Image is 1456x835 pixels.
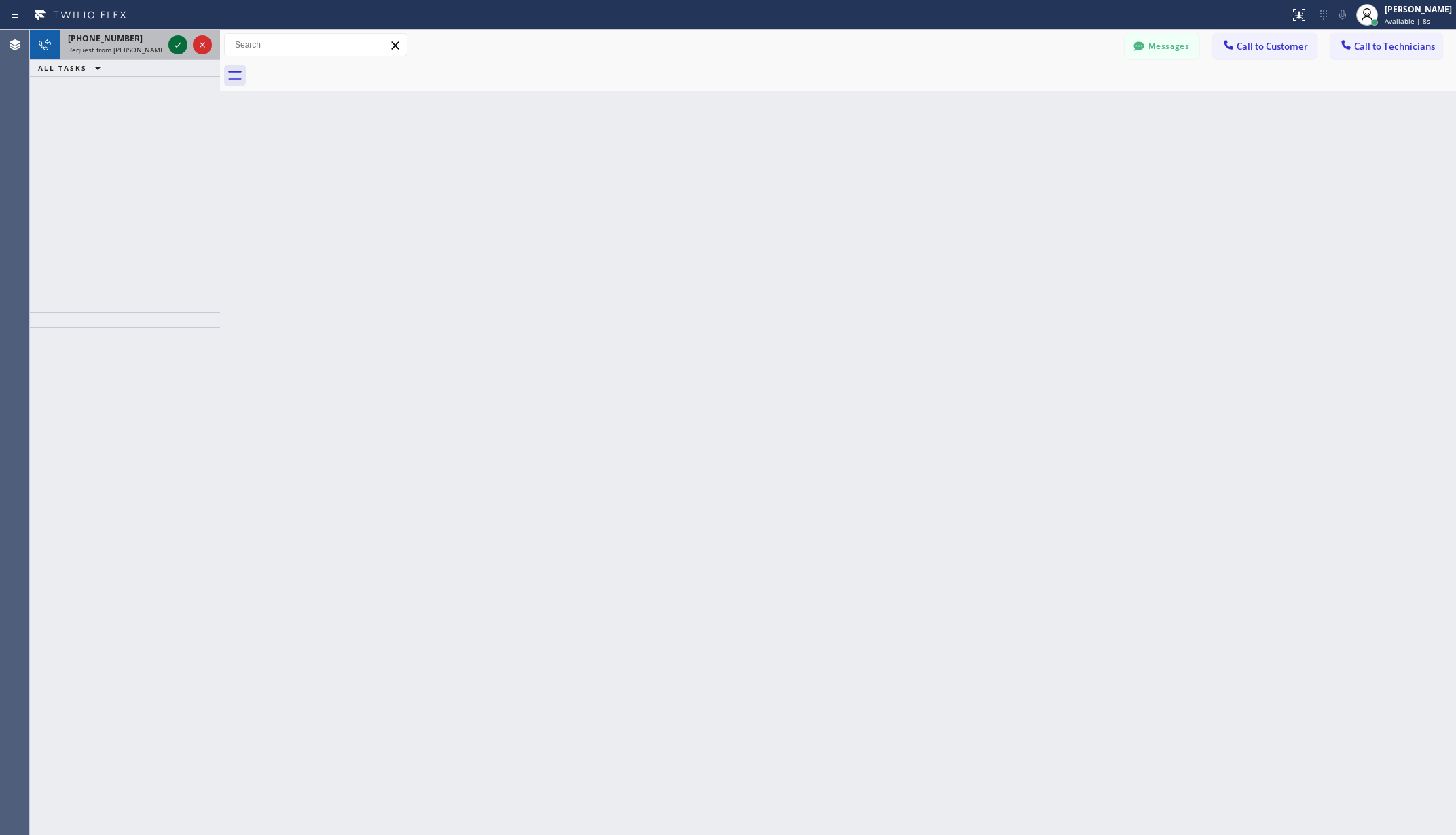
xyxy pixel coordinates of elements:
span: [PHONE_NUMBER] [68,33,143,44]
button: Accept [168,35,187,54]
button: Call to Technicians [1330,33,1442,59]
span: Call to Customer [1237,40,1308,52]
button: Messages [1125,33,1199,59]
div: [PERSON_NAME] [1385,3,1452,15]
span: ALL TASKS [38,63,87,73]
input: Search [225,34,407,56]
span: Call to Technicians [1354,40,1435,52]
button: Call to Customer [1213,33,1317,59]
span: Request from [PERSON_NAME] (direct) [68,45,192,54]
button: Reject [193,35,212,54]
button: Mute [1333,5,1352,24]
button: ALL TASKS [30,60,114,76]
span: Available | 8s [1385,16,1430,26]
